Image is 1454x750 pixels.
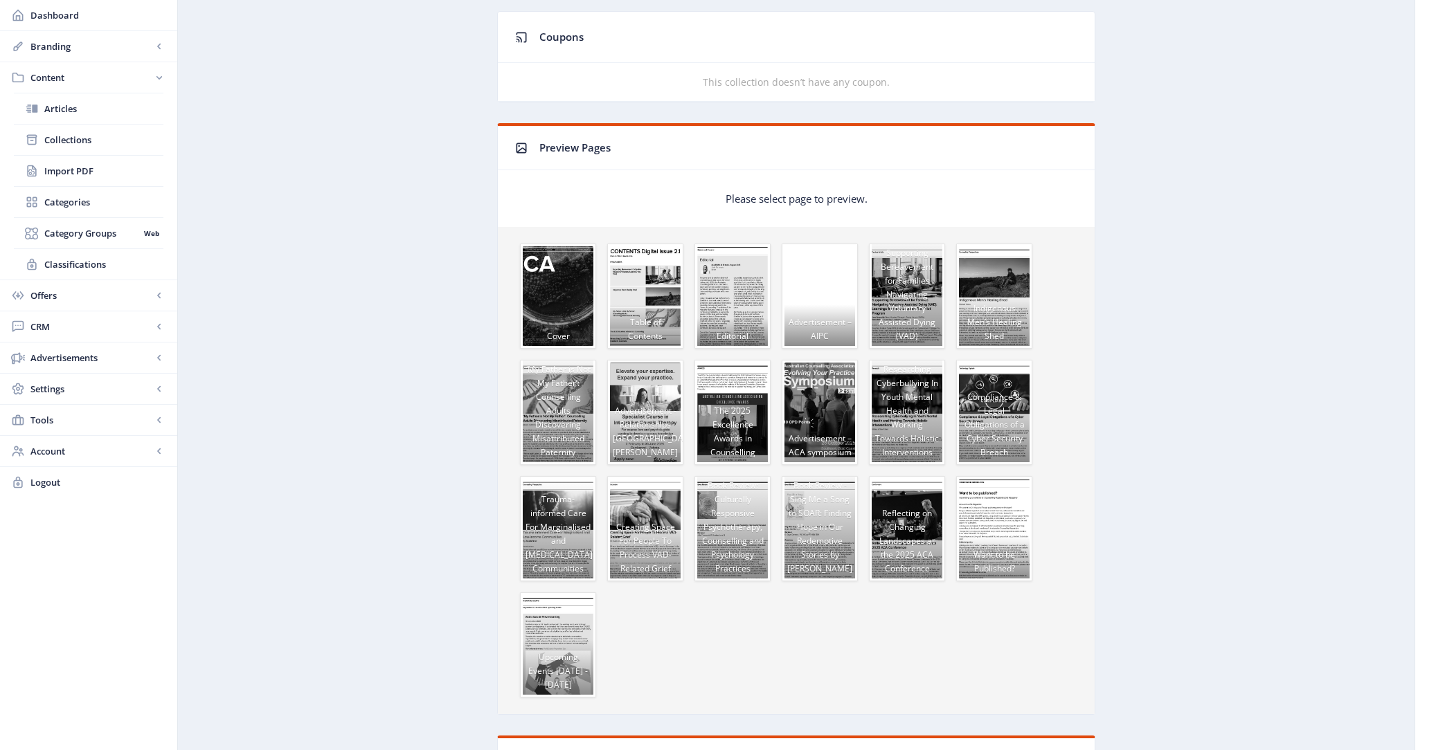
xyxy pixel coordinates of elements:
span: Upcoming Events [DATE] - [DATE] [523,639,593,695]
span: Creating Space For People To Process VAD-Related Grief [610,509,681,578]
span: Reflecting on Changing Landscapes at the 2025 ACA Conference [872,495,942,578]
span: Import PDF [44,164,163,178]
span: Advertisement – AIPC [784,304,855,346]
span: ‘My Father is Not My Father’: Counselling Adults Discovering Misattributed Paternity [523,351,593,462]
div: Preview Pages [539,137,1078,158]
span: Classifications [44,257,163,271]
span: Branding [30,39,152,53]
a: Category GroupsWeb [14,218,163,248]
a: Collections [14,125,163,155]
span: Indigenous Men’s Healing Shed [959,291,1030,346]
span: Collections [44,133,163,147]
span: Advertisements [30,351,152,365]
span: The 2025 Excellence Awards in Counselling [697,393,768,462]
a: Import PDF [14,156,163,186]
span: Tools [30,413,152,427]
app-collection-view: Coupons [497,11,1095,102]
a: Classifications [14,249,163,280]
span: Settings [30,382,152,396]
span: Categories [44,195,163,209]
a: Categories [14,187,163,217]
span: Researching Cyberbullying In Youth Mental Health and Working Towards Holistic Interventions [872,351,942,462]
span: Book Review - Sing Me a Song to SOAR: Finding Hope in Our Redemptive Stories by [PERSON_NAME] [784,468,855,578]
nb-badge: Web [139,226,163,240]
span: CRM [30,320,152,333]
span: Advertisement – ACA symposium [784,421,855,462]
span: Trauma-informed Care For Marginalised and [MEDICAL_DATA] Communities [523,482,593,578]
span: Logout [30,475,166,489]
span: Category Groups [44,226,139,240]
span: Cover [523,318,593,346]
span: Advertisement - Relationships [GEOGRAPHIC_DATA] [PERSON_NAME] [610,393,681,462]
div: This collection doesn’t have any coupon. [498,74,1095,91]
span: Articles [44,102,163,116]
a: Articles [14,93,163,124]
span: Compliance & Legal Obligations of a Cyber Security Breach [959,379,1030,462]
span: Supporting Bereavement for Families Navigating Voluntary Assisted Dying (VAD) [872,235,942,346]
p: Please select page to preview. [726,192,868,205]
span: Editorial [697,318,768,346]
span: Offers [30,289,152,302]
span: Book Review: Culturally Responsive Psychotherapy, Counselling and Psychology Practices [697,468,768,578]
span: Dashboard [30,8,166,22]
span: Account [30,444,152,458]
span: Want to be Published? [959,537,1030,578]
span: Coupons [539,30,584,44]
span: Content [30,71,152,84]
span: Table of Contents [610,304,681,346]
